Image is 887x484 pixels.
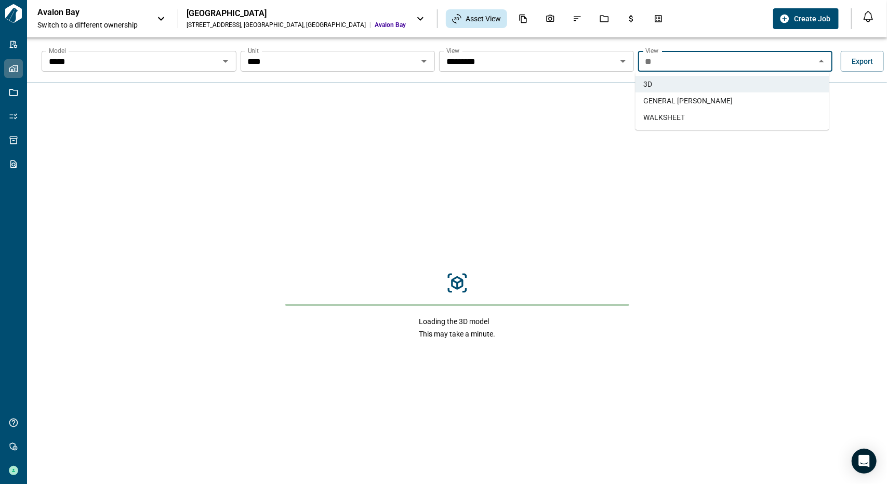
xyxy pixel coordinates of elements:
div: Open Intercom Messenger [852,449,877,474]
span: Loading the 3D model [419,316,495,327]
div: Asset View [446,9,507,28]
button: Open [218,54,233,69]
p: Avalon Bay [37,7,131,18]
button: Create Job [773,8,839,29]
span: Asset View [466,14,501,24]
span: WALKSHEET [644,112,685,123]
span: Switch to a different ownership [37,20,147,30]
div: Takeoff Center [647,10,669,28]
button: Open [417,54,431,69]
span: Create Job [794,14,830,24]
div: [STREET_ADDRESS] , [GEOGRAPHIC_DATA] , [GEOGRAPHIC_DATA] [187,21,366,29]
span: 3D [644,79,653,89]
span: Export [852,56,873,66]
label: Unit [248,46,259,55]
div: Jobs [593,10,615,28]
div: Photos [539,10,561,28]
button: Open notification feed [860,8,877,25]
button: Open [616,54,630,69]
div: Documents [512,10,534,28]
button: Export [841,51,884,72]
div: Budgets [620,10,642,28]
span: GENERAL [PERSON_NAME] [644,96,733,106]
label: View [645,46,659,55]
div: [GEOGRAPHIC_DATA] [187,8,406,19]
button: Close [814,54,829,69]
span: Avalon Bay [375,21,406,29]
label: View [446,46,460,55]
div: Issues & Info [566,10,588,28]
label: Model [49,46,66,55]
span: This may take a minute. [419,329,495,339]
